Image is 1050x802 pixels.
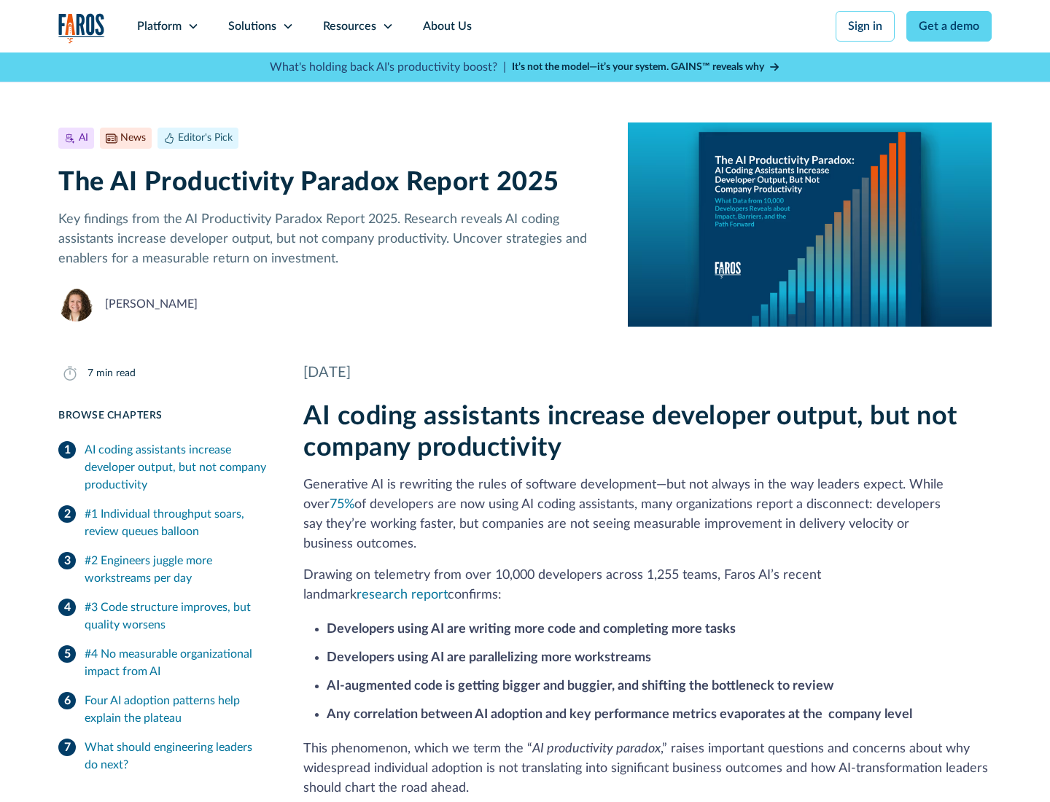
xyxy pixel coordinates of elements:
[323,17,376,35] div: Resources
[58,167,604,198] h1: The AI Productivity Paradox Report 2025
[58,13,105,43] img: Logo of the analytics and reporting company Faros.
[178,131,233,146] div: Editor's Pick
[120,131,146,146] div: News
[58,408,268,424] div: Browse Chapters
[85,552,268,587] div: #2 Engineers juggle more workstreams per day
[58,435,268,499] a: AI coding assistants increase developer output, but not company productivity
[85,441,268,494] div: AI coding assistants increase developer output, but not company productivity
[532,742,661,755] em: AI productivity paradox
[303,401,992,464] h2: AI coding assistants increase developer output, but not company productivity
[105,295,198,313] div: [PERSON_NAME]
[85,505,268,540] div: #1 Individual throughput soars, review queues balloon
[303,739,992,798] p: This phenomenon, which we term the “ ,” raises important questions and concerns about why widespr...
[58,499,268,546] a: #1 Individual throughput soars, review queues balloon
[85,692,268,727] div: Four AI adoption patterns help explain the plateau
[85,645,268,680] div: #4 No measurable organizational impact from AI
[85,739,268,774] div: What should engineering leaders do next?
[87,366,93,381] div: 7
[327,708,912,721] strong: Any correlation between AI adoption and key performance metrics evaporates at the company level
[58,593,268,639] a: #3 Code structure improves, but quality worsens
[327,680,833,693] strong: AI-augmented code is getting bigger and buggier, and shifting the bottleneck to review
[330,498,354,511] a: 75%
[628,122,992,327] img: A report cover on a blue background. The cover reads:The AI Productivity Paradox: AI Coding Assis...
[228,17,276,35] div: Solutions
[85,599,268,634] div: #3 Code structure improves, but quality worsens
[137,17,182,35] div: Platform
[270,58,506,76] p: What's holding back AI's productivity boost? |
[58,546,268,593] a: #2 Engineers juggle more workstreams per day
[512,60,780,75] a: It’s not the model—it’s your system. GAINS™ reveals why
[303,475,992,554] p: Generative AI is rewriting the rules of software development—but not always in the way leaders ex...
[836,11,895,42] a: Sign in
[58,733,268,779] a: What should engineering leaders do next?
[906,11,992,42] a: Get a demo
[327,623,736,636] strong: Developers using AI are writing more code and completing more tasks
[58,13,105,43] a: home
[96,366,136,381] div: min read
[58,639,268,686] a: #4 No measurable organizational impact from AI
[357,588,448,601] a: research report
[79,131,88,146] div: AI
[512,62,764,72] strong: It’s not the model—it’s your system. GAINS™ reveals why
[327,651,651,664] strong: Developers using AI are parallelizing more workstreams
[303,362,992,384] div: [DATE]
[58,210,604,269] p: Key findings from the AI Productivity Paradox Report 2025. Research reveals AI coding assistants ...
[58,686,268,733] a: Four AI adoption patterns help explain the plateau
[58,287,93,322] img: Neely Dunlap
[303,566,992,605] p: Drawing on telemetry from over 10,000 developers across 1,255 teams, Faros AI’s recent landmark c...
